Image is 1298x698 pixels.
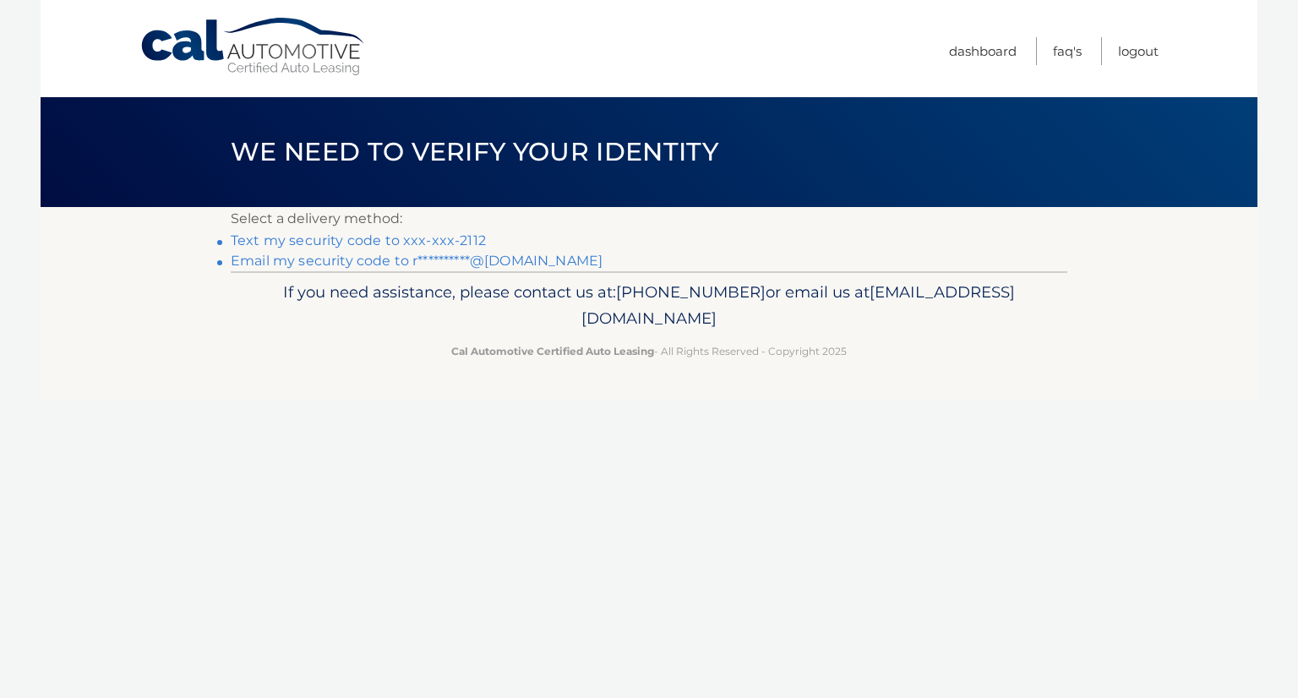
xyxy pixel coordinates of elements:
[242,279,1056,333] p: If you need assistance, please contact us at: or email us at
[1118,37,1159,65] a: Logout
[231,232,486,248] a: Text my security code to xxx-xxx-2112
[451,345,654,357] strong: Cal Automotive Certified Auto Leasing
[231,207,1067,231] p: Select a delivery method:
[231,253,603,269] a: Email my security code to r**********@[DOMAIN_NAME]
[231,136,718,167] span: We need to verify your identity
[242,342,1056,360] p: - All Rights Reserved - Copyright 2025
[949,37,1017,65] a: Dashboard
[1053,37,1082,65] a: FAQ's
[616,282,766,302] span: [PHONE_NUMBER]
[139,17,368,77] a: Cal Automotive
